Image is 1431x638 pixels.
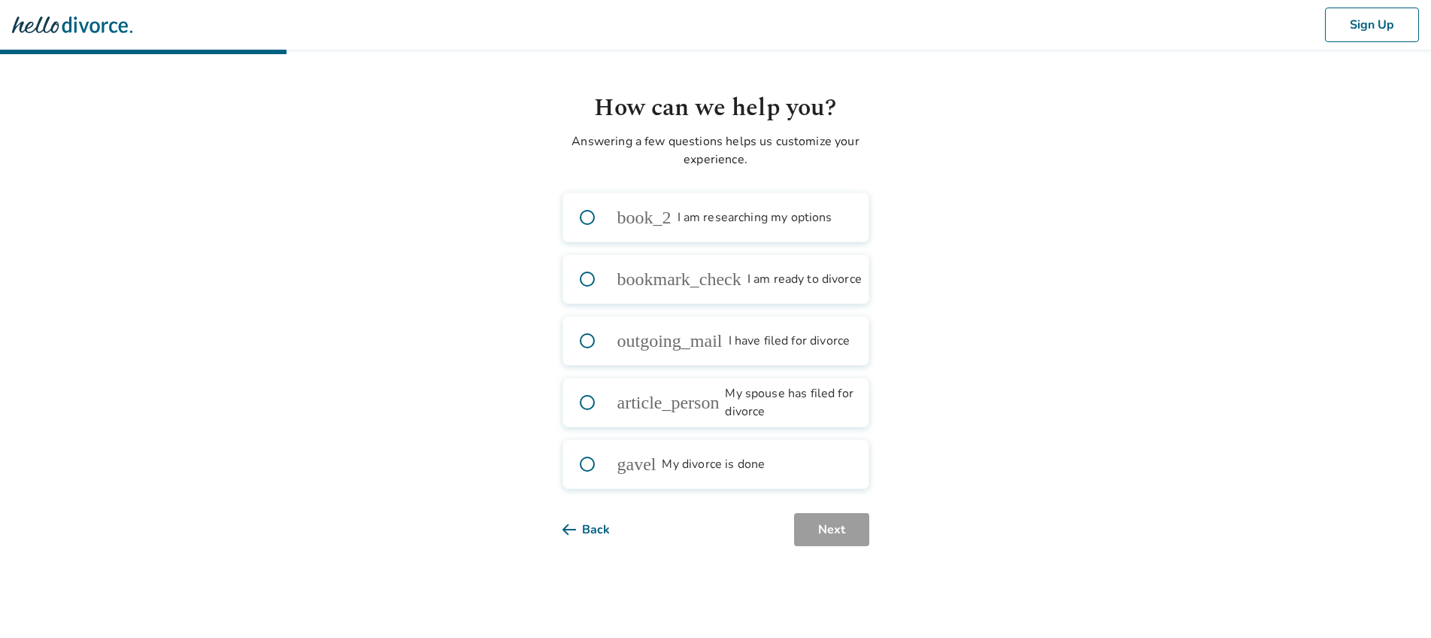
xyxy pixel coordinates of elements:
button: Back [562,513,634,546]
span: outgoing_mail [617,332,723,350]
iframe: Chat Widget [1356,566,1431,638]
span: book_2 [617,208,672,226]
span: My divorce is done [662,455,765,473]
span: article_person [617,393,720,412]
span: bookmark_check [617,270,741,288]
span: My spouse has filed for divorce [725,384,868,421]
span: I have filed for divorce [729,332,850,350]
img: Hello Divorce Logo [12,10,132,40]
span: gavel [617,455,656,473]
span: I am ready to divorce [747,270,862,288]
button: Sign Up [1325,8,1419,42]
button: Next [794,513,869,546]
h1: How can we help you? [562,90,869,126]
span: I am researching my options [678,208,832,226]
p: Answering a few questions helps us customize your experience. [562,132,869,169]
